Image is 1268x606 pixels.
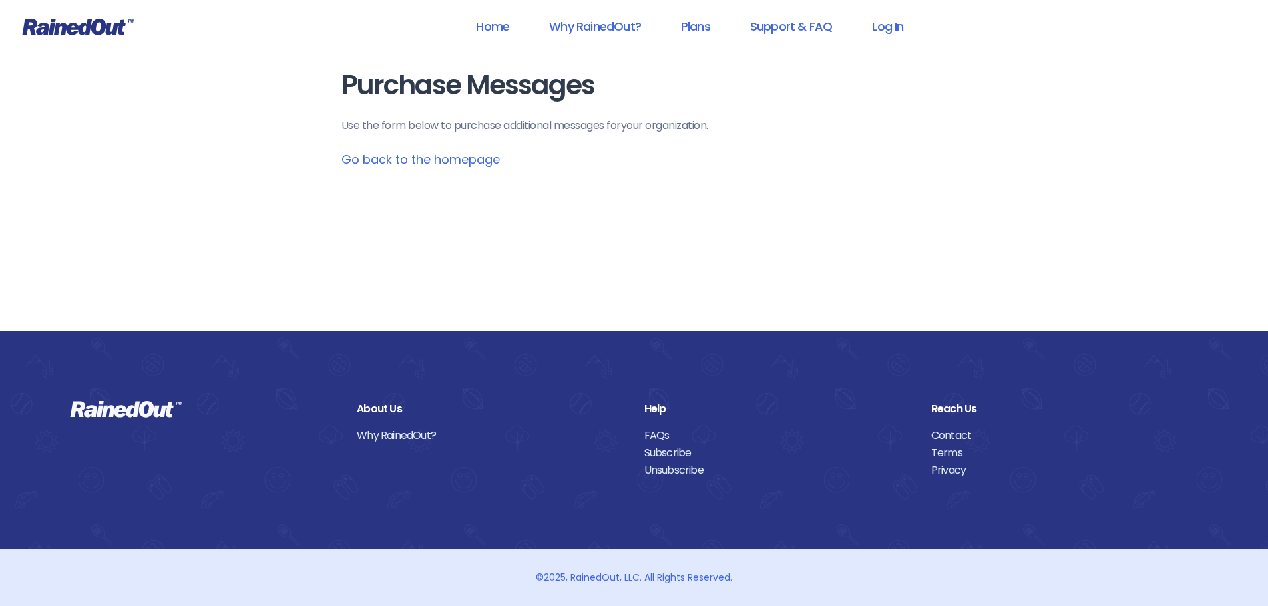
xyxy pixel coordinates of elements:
[357,427,624,444] a: Why RainedOut?
[357,400,624,418] div: About Us
[931,462,1198,479] a: Privacy
[855,11,921,41] a: Log In
[459,11,527,41] a: Home
[341,118,927,134] p: Use the form below to purchase additional messages for your organization .
[532,11,658,41] a: Why RainedOut?
[931,427,1198,444] a: Contact
[644,444,911,462] a: Subscribe
[664,11,728,41] a: Plans
[931,444,1198,462] a: Terms
[341,151,500,168] a: Go back to the homepage
[644,462,911,479] a: Unsubscribe
[644,427,911,444] a: FAQs
[733,11,849,41] a: Support & FAQ
[341,71,927,100] h1: Purchase Messages
[931,400,1198,418] div: Reach Us
[644,400,911,418] div: Help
